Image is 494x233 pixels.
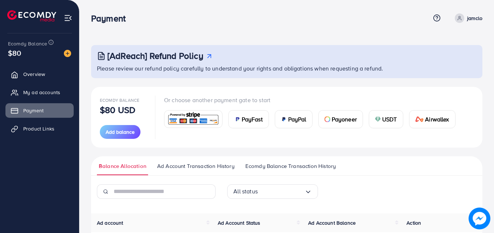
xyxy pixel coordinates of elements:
[167,111,220,127] img: card
[91,13,131,24] h3: Payment
[409,110,456,128] a: cardAirwallex
[324,116,330,122] img: card
[106,128,135,136] span: Add balance
[5,121,74,136] a: Product Links
[375,116,381,122] img: card
[218,219,261,226] span: Ad Account Status
[5,85,74,100] a: My ad accounts
[97,219,123,226] span: Ad account
[281,116,287,122] img: card
[5,103,74,118] a: Payment
[228,110,269,128] a: cardPayFast
[467,14,482,23] p: jamclo
[23,89,60,96] span: My ad accounts
[227,184,318,199] div: Search for option
[99,162,146,170] span: Balance Allocation
[64,50,71,57] img: image
[452,13,482,23] a: jamclo
[233,186,258,197] span: All status
[308,219,356,226] span: Ad Account Balance
[258,186,305,197] input: Search for option
[382,115,397,124] span: USDT
[8,48,21,58] span: $80
[7,10,56,21] img: logo
[275,110,313,128] a: cardPayPal
[5,67,74,81] a: Overview
[288,115,306,124] span: PayPal
[164,110,222,128] a: card
[100,125,140,139] button: Add balance
[242,115,263,124] span: PayFast
[97,64,478,73] p: Please review our refund policy carefully to understand your rights and obligations when requesti...
[164,96,461,104] p: Or choose another payment gate to start
[469,208,490,229] img: image
[23,107,44,114] span: Payment
[100,105,135,114] p: $80 USD
[318,110,363,128] a: cardPayoneer
[234,116,240,122] img: card
[407,219,421,226] span: Action
[8,40,47,47] span: Ecomdy Balance
[107,51,203,61] h3: [AdReach] Refund Policy
[100,97,139,103] span: Ecomdy Balance
[425,115,449,124] span: Airwallex
[369,110,403,128] a: cardUSDT
[23,71,45,78] span: Overview
[415,116,424,122] img: card
[23,125,54,132] span: Product Links
[157,162,234,170] span: Ad Account Transaction History
[245,162,336,170] span: Ecomdy Balance Transaction History
[64,14,72,22] img: menu
[332,115,357,124] span: Payoneer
